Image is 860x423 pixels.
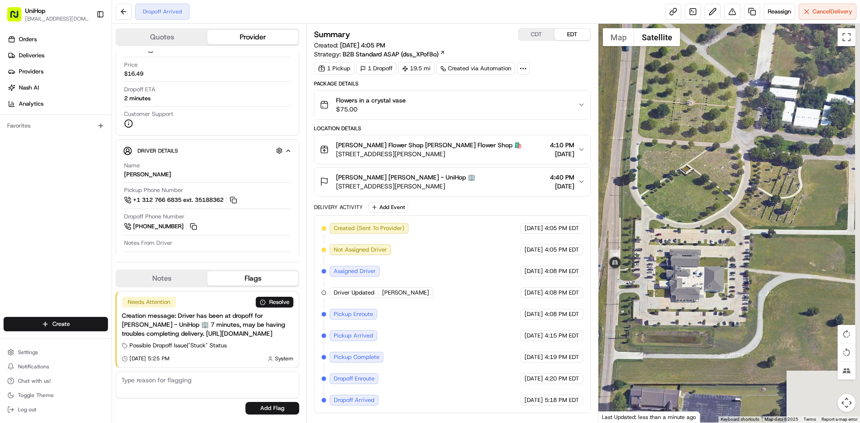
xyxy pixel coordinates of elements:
div: 💻 [76,131,83,138]
a: Providers [4,64,112,79]
span: Dropoff Phone Number [124,213,185,221]
div: 19.5 mi [398,62,434,75]
button: Provider [207,30,298,44]
span: [STREET_ADDRESS][PERSON_NAME] [336,150,522,158]
button: Driver Details [123,143,292,158]
span: Notifications [18,363,49,370]
a: Deliveries [4,48,112,63]
button: Log out [4,403,108,416]
span: Dropoff ETA [124,85,155,94]
span: +1 312 766 6835 ext. 35188362 [133,196,224,204]
img: 1736555255976-a54dd68f-1ca7-489b-9aae-adbdc363a1c4 [9,85,25,102]
a: +1 312 766 6835 ext. 35188362 [124,195,238,205]
input: Clear [23,58,148,67]
span: [PHONE_NUMBER] [133,222,184,231]
span: Created (Sent To Provider) [334,224,404,232]
button: CancelDelivery [799,4,856,20]
span: Chat with us! [18,377,51,385]
div: 2 minutes [124,94,150,103]
div: 1 Dropoff [356,62,396,75]
span: [DATE] [525,375,543,383]
button: Rotate map counterclockwise [838,343,856,361]
span: [DATE] [525,289,543,297]
span: 4:05 PM EDT [545,246,579,254]
span: Pickup Arrived [334,332,373,340]
button: Flowers in a crystal vase$75.00 [314,90,590,119]
div: Needs Attention [122,297,176,308]
button: Notes [116,271,207,286]
a: 📗Knowledge Base [5,126,72,142]
button: Tilt map [838,362,856,380]
span: Nash AI [19,84,39,92]
span: 4:20 PM EDT [545,375,579,383]
div: We're available if you need us! [30,94,113,102]
h3: Summary [314,30,350,38]
span: Deliveries [19,51,44,60]
div: Delivery Activity [314,204,363,211]
div: 35 [768,14,778,24]
span: Name [124,162,140,170]
span: B2B Standard ASAP (dss_XPof8o) [343,50,439,59]
button: Keyboard shortcuts [721,416,759,423]
a: [PHONE_NUMBER] [124,222,198,231]
span: [PERSON_NAME] [PERSON_NAME] - UniHop 🏢 [336,173,475,182]
span: Not Assigned Driver [334,246,387,254]
a: Orders [4,32,112,47]
button: Chat with us! [4,375,108,387]
button: Reassign [764,4,795,20]
span: Notes From Driver [124,239,172,247]
span: Map data ©2025 [765,417,798,422]
span: Toggle Theme [18,392,54,399]
span: [DATE] [550,182,574,191]
span: 4:40 PM [550,173,574,182]
a: B2B Standard ASAP (dss_XPof8o) [343,50,445,59]
div: Strategy: [314,50,445,59]
button: Flags [207,271,298,286]
span: Dropoff Arrived [334,396,374,404]
span: Pickup Enroute [334,310,373,318]
a: Open this area in Google Maps (opens a new window) [601,411,630,423]
span: 5:18 PM EDT [545,396,579,404]
span: Analytics [19,100,43,108]
a: Analytics [4,97,112,111]
div: 📗 [9,131,16,138]
span: System [275,355,293,362]
span: 4:15 PM EDT [545,332,579,340]
div: 38 [610,250,620,260]
span: [PERSON_NAME] [382,289,429,297]
span: Price [124,61,138,69]
span: [DATE] [525,246,543,254]
div: Start new chat [30,85,147,94]
button: [EMAIL_ADDRESS][DOMAIN_NAME] [25,15,89,22]
a: 💻API Documentation [72,126,147,142]
button: [PERSON_NAME] Flower Shop [PERSON_NAME] Flower Shop 🛍️[STREET_ADDRESS][PERSON_NAME]4:10 PM[DATE] [314,135,590,164]
span: $16.49 [124,70,143,78]
span: [DATE] 5:25 PM [129,355,169,362]
button: UniHop [25,6,45,15]
button: Add Flag [245,402,299,414]
span: Flowers in a crystal vase [336,96,406,105]
button: Show satellite imagery [634,28,680,46]
a: Report a map error [821,417,857,422]
button: Rotate map clockwise [838,325,856,343]
span: Created: [314,41,385,50]
button: Quotes [116,30,207,44]
div: Creation message: Driver has been at dropoff for [PERSON_NAME] - UniHop 🏢 7 minutes, may be havin... [122,311,293,338]
div: Location Details [314,125,590,132]
span: Knowledge Base [18,130,69,139]
span: [DATE] [525,396,543,404]
button: Settings [4,346,108,359]
span: [DATE] [525,310,543,318]
a: Nash AI [4,81,112,95]
span: Dropoff Enroute [334,375,374,383]
button: CDT [519,29,555,40]
span: [DATE] [525,353,543,361]
img: Nash [9,9,27,27]
button: Show street map [603,28,634,46]
span: 4:08 PM EDT [545,289,579,297]
div: Package Details [314,80,590,87]
span: Driver Updated [334,289,374,297]
span: Possible Dropoff Issue | "Stuck" Status [129,342,227,350]
span: Settings [18,349,38,356]
span: [DATE] [550,150,574,158]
